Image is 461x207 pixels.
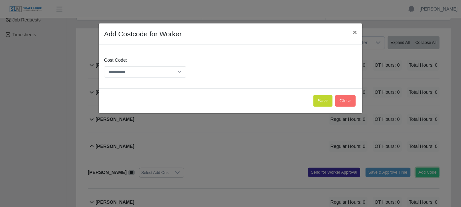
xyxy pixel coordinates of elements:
button: Save [313,95,333,107]
button: Close [335,95,356,107]
h4: Add Costcode for Worker [104,29,182,39]
label: Cost Code: [104,57,127,64]
span: × [353,28,357,36]
button: Close [348,23,362,41]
